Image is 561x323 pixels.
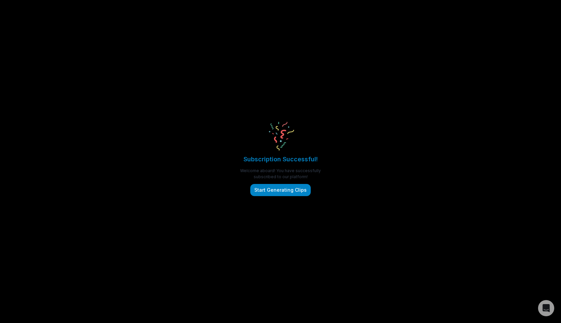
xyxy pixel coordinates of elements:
div: Subscription Successful! [244,155,318,164]
div: Welcome aboard! You have successfully subscribed to our platform! [234,168,327,180]
button: Start Generating Clips [250,184,311,196]
div: Open Intercom Messenger [538,300,554,316]
img: colorful_confetti.png [259,111,302,155]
